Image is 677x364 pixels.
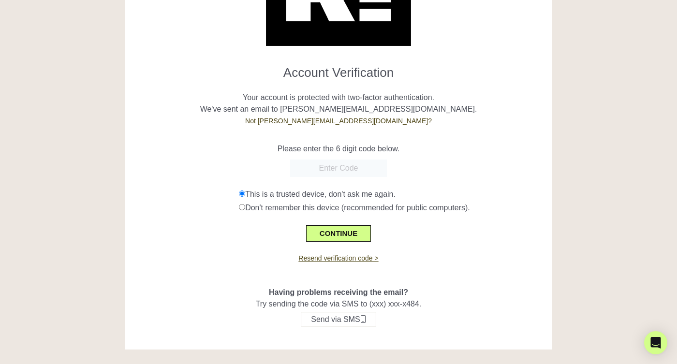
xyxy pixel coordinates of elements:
button: CONTINUE [306,225,371,242]
div: Open Intercom Messenger [644,331,667,354]
a: Resend verification code > [298,254,378,262]
div: Don't remember this device (recommended for public computers). [239,202,545,214]
input: Enter Code [290,160,387,177]
div: This is a trusted device, don't ask me again. [239,189,545,200]
div: Try sending the code via SMS to (xxx) xxx-x484. [132,263,545,326]
h1: Account Verification [132,58,545,80]
p: Your account is protected with two-factor authentication. We've sent an email to [PERSON_NAME][EM... [132,80,545,127]
p: Please enter the 6 digit code below. [132,143,545,155]
button: Send via SMS [301,312,376,326]
span: Having problems receiving the email? [269,288,408,296]
a: Not [PERSON_NAME][EMAIL_ADDRESS][DOMAIN_NAME]? [245,117,432,125]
